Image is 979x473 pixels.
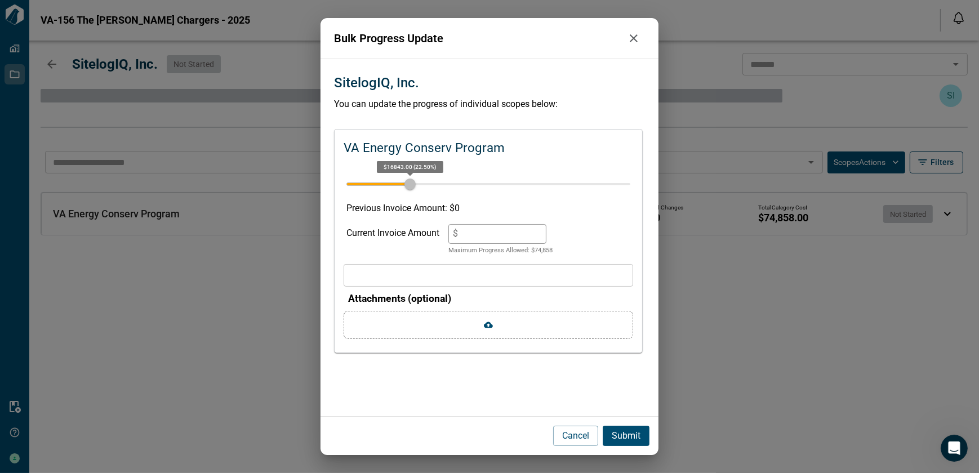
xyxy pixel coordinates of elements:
[603,426,649,446] button: Submit
[612,429,640,443] p: Submit
[562,429,589,443] p: Cancel
[344,139,505,158] p: VA Energy Conserv Program
[346,224,439,256] div: Current Invoice Amount
[348,291,633,306] p: Attachments (optional)
[334,97,645,111] p: You can update the progress of individual scopes below:
[941,435,968,462] iframe: Intercom live chat
[448,246,553,256] p: Maximum Progress Allowed: $ 74,858
[453,229,458,239] span: $
[346,202,630,215] p: Previous Invoice Amount: $ 0
[334,73,419,93] p: SitelogIQ, Inc.
[334,30,622,47] p: Bulk Progress Update
[553,426,598,446] button: Cancel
